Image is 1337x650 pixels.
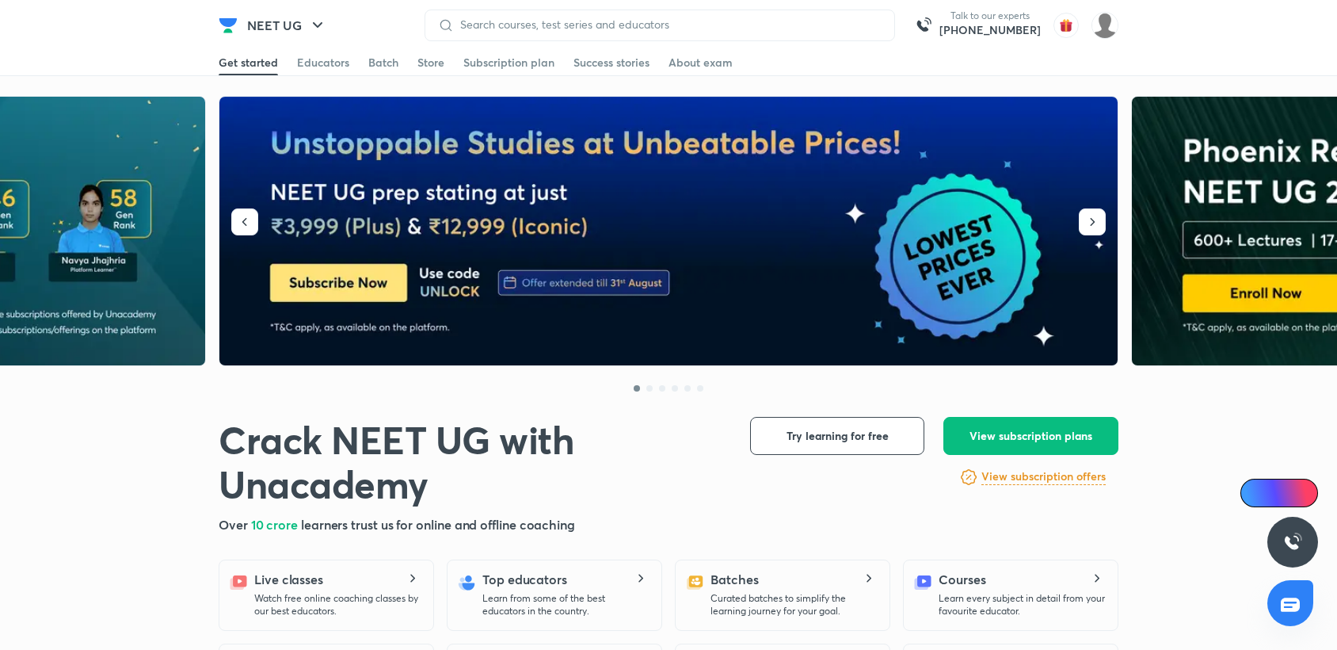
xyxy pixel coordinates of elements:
h5: Live classes [254,570,323,589]
img: ttu [1283,533,1302,552]
span: Try learning for free [787,428,889,444]
a: View subscription offers [981,468,1106,487]
button: NEET UG [238,10,337,41]
h5: Courses [939,570,985,589]
a: Subscription plan [463,50,554,75]
span: 10 crore [251,516,301,533]
div: Get started [219,55,278,71]
img: call-us [908,10,939,41]
img: Payal [1091,12,1118,39]
div: Success stories [573,55,649,71]
span: Over [219,516,251,533]
a: Get started [219,50,278,75]
button: Try learning for free [750,417,924,455]
button: View subscription plans [943,417,1118,455]
a: Batch [368,50,398,75]
img: Icon [1250,487,1263,499]
div: Educators [297,55,349,71]
h5: Batches [710,570,758,589]
a: [PHONE_NUMBER] [939,22,1041,38]
a: About exam [668,50,733,75]
input: Search courses, test series and educators [454,18,882,31]
a: Educators [297,50,349,75]
h5: Top educators [482,570,567,589]
h1: Crack NEET UG with Unacademy [219,417,725,506]
img: avatar [1053,13,1079,38]
div: Subscription plan [463,55,554,71]
span: Ai Doubts [1267,487,1308,499]
img: Company Logo [219,16,238,35]
a: Store [417,50,444,75]
div: Batch [368,55,398,71]
span: learners trust us for online and offline coaching [301,516,575,533]
div: Store [417,55,444,71]
p: Watch free online coaching classes by our best educators. [254,592,421,617]
h6: View subscription offers [981,468,1106,485]
a: Success stories [573,50,649,75]
span: View subscription plans [969,428,1092,444]
a: Ai Doubts [1240,479,1318,507]
p: Talk to our experts [939,10,1041,22]
p: Curated batches to simplify the learning journey for your goal. [710,592,877,617]
p: Learn from some of the best educators in the country. [482,592,649,617]
p: Learn every subject in detail from your favourite educator. [939,592,1105,617]
div: About exam [668,55,733,71]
